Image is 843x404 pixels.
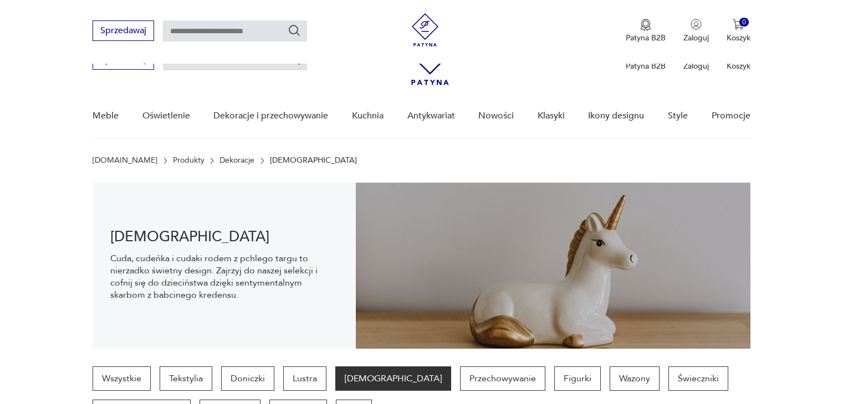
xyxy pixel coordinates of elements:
[538,95,565,137] a: Klasyki
[283,366,326,391] a: Lustra
[460,366,545,391] a: Przechowywanie
[626,61,666,71] p: Patyna B2B
[683,33,709,43] p: Zaloguj
[173,156,205,165] a: Produkty
[93,20,154,41] button: Sprzedawaj
[221,366,274,391] a: Doniczki
[691,19,702,30] img: Ikonka użytkownika
[727,33,750,43] p: Koszyk
[110,230,338,244] h1: [DEMOGRAPHIC_DATA]
[352,95,384,137] a: Kuchnia
[213,95,328,137] a: Dekoracje i przechowywanie
[110,252,338,301] p: Cuda, cudeńka i cudaki rodem z pchlego targu to nierzadko świetny design. Zajrzyj do naszej selek...
[668,95,688,137] a: Style
[640,19,651,31] img: Ikona medalu
[610,366,660,391] a: Wazony
[356,183,750,349] img: 639502e540ead061e5be55e2bb6183ad.jpg
[683,19,709,43] button: Zaloguj
[219,156,254,165] a: Dekoracje
[407,95,455,137] a: Antykwariat
[588,95,644,137] a: Ikony designu
[626,19,666,43] a: Ikona medaluPatyna B2B
[270,156,357,165] p: [DEMOGRAPHIC_DATA]
[626,33,666,43] p: Patyna B2B
[142,95,190,137] a: Oświetlenie
[93,95,119,137] a: Meble
[288,24,301,37] button: Szukaj
[727,19,750,43] button: 0Koszyk
[93,366,151,391] a: Wszystkie
[733,19,744,30] img: Ikona koszyka
[93,156,157,165] a: [DOMAIN_NAME]
[160,366,212,391] a: Tekstylia
[93,28,154,35] a: Sprzedawaj
[93,56,154,64] a: Sprzedawaj
[683,61,709,71] p: Zaloguj
[727,61,750,71] p: Koszyk
[554,366,601,391] a: Figurki
[408,13,442,46] img: Patyna - sklep z meblami i dekoracjami vintage
[335,366,451,391] a: [DEMOGRAPHIC_DATA]
[668,366,728,391] a: Świeczniki
[712,95,750,137] a: Promocje
[478,95,514,137] a: Nowości
[626,19,666,43] button: Patyna B2B
[739,18,749,27] div: 0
